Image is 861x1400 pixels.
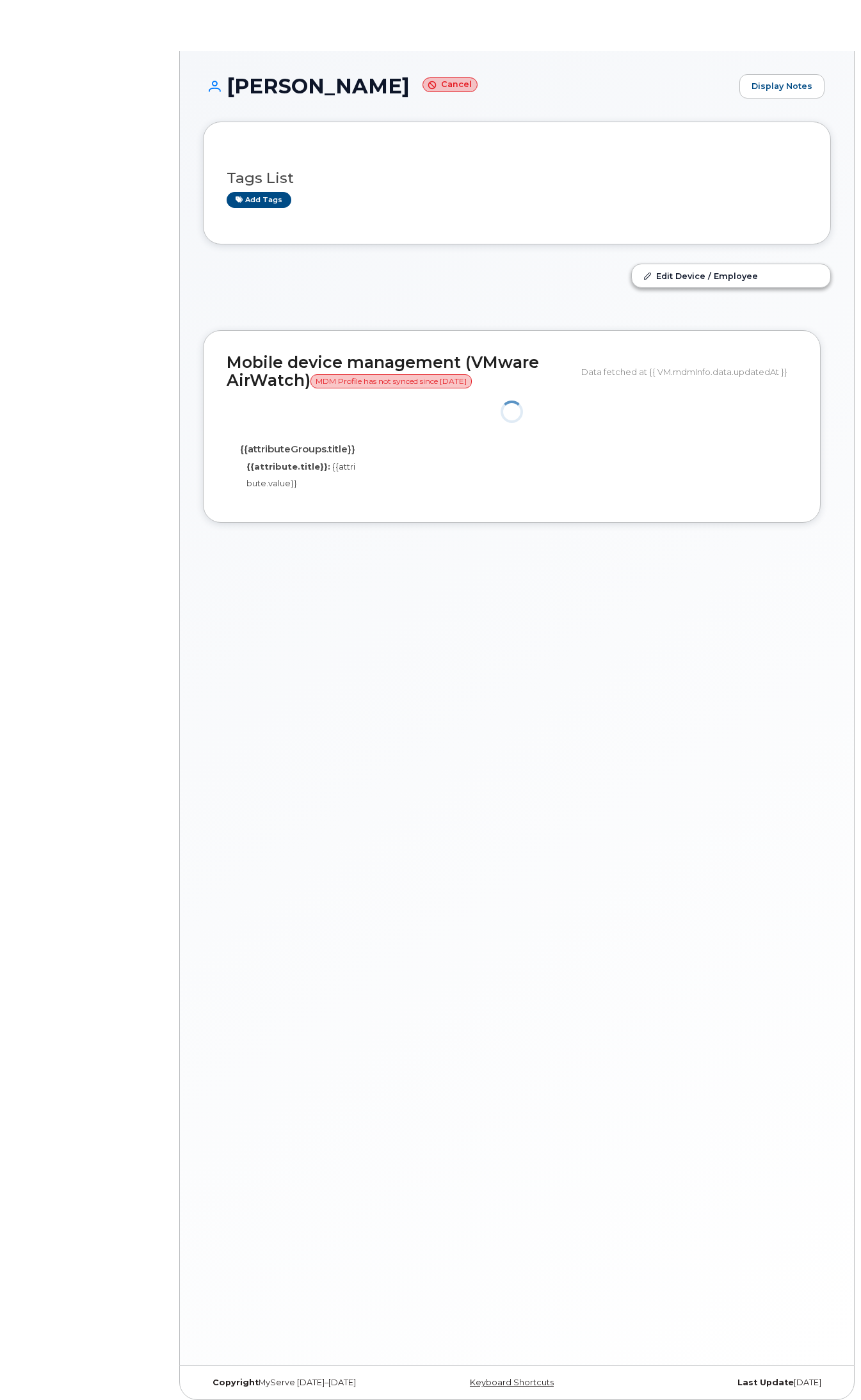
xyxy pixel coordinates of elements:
[213,1378,259,1387] strong: Copyright
[203,75,733,97] h1: [PERSON_NAME]
[422,77,478,92] small: Cancel
[227,192,291,208] a: Add tags
[236,444,360,455] h4: {{attributeGroups.title}}
[470,1378,554,1387] a: Keyboard Shortcuts
[581,360,797,384] div: Data fetched at {{ VM.mdmInfo.data.updatedAt }}
[632,264,830,287] a: Edit Device / Employee
[622,1378,831,1388] div: [DATE]
[227,354,572,389] h2: Mobile device management (VMware AirWatch)
[246,461,330,473] label: {{attribute.title}}:
[227,170,807,186] h3: Tags List
[737,1378,794,1387] strong: Last Update
[310,374,472,388] span: MDM Profile has not synced since [DATE]
[739,74,825,99] a: Display Notes
[203,1378,412,1388] div: MyServe [DATE]–[DATE]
